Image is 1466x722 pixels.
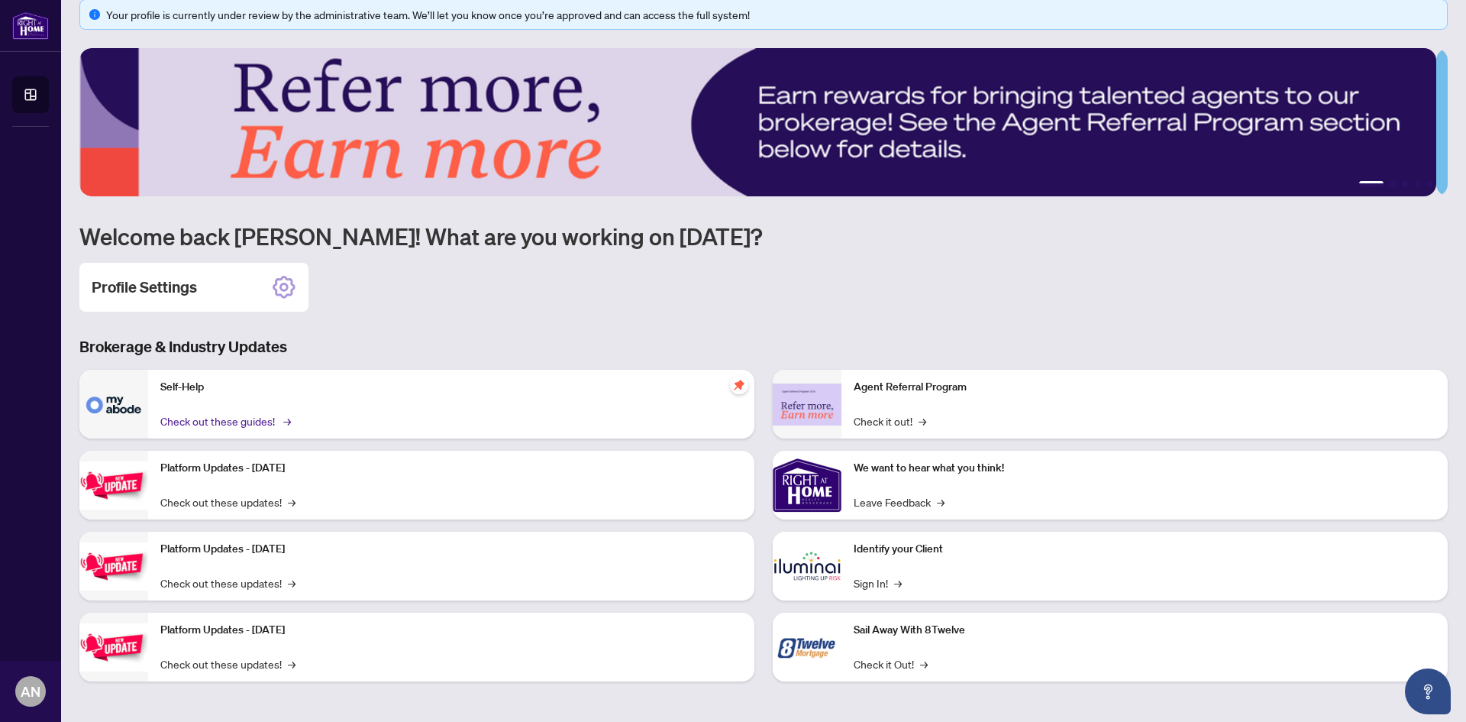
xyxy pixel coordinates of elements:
img: Platform Updates - July 8, 2025 [79,542,148,591]
span: → [283,413,291,429]
button: Open asap [1405,669,1451,714]
button: 5 [1426,181,1432,187]
span: → [288,656,295,672]
button: 2 [1390,181,1396,187]
img: Platform Updates - June 23, 2025 [79,623,148,672]
span: info-circle [89,9,100,20]
img: Platform Updates - July 21, 2025 [79,461,148,510]
img: logo [12,11,49,40]
h1: Welcome back [PERSON_NAME]! What are you working on [DATE]? [79,222,1448,251]
a: Leave Feedback→ [854,494,945,510]
span: pushpin [730,376,748,394]
div: Your profile is currently under review by the administrative team. We’ll let you know once you’re... [106,6,1438,23]
h3: Brokerage & Industry Updates [79,336,1448,358]
p: We want to hear what you think! [854,460,1435,477]
a: Check out these updates!→ [160,656,295,672]
span: → [894,575,902,591]
button: 1 [1359,181,1384,187]
span: → [288,494,295,510]
a: Check out these updates!→ [160,494,295,510]
img: Self-Help [79,370,148,439]
p: Sail Away With 8Twelve [854,622,1435,639]
img: Sail Away With 8Twelve [773,613,841,682]
p: Platform Updates - [DATE] [160,541,742,558]
img: Identify your Client [773,532,841,601]
p: Self-Help [160,379,742,396]
span: → [937,494,945,510]
p: Agent Referral Program [854,379,1435,396]
p: Platform Updates - [DATE] [160,460,742,477]
h2: Profile Settings [92,277,197,298]
a: Check it Out!→ [854,656,928,672]
span: AN [21,681,40,702]
p: Platform Updates - [DATE] [160,622,742,639]
img: Agent Referral Program [773,384,841,426]
img: Slide 0 [79,48,1436,196]
button: 4 [1414,181,1420,187]
img: We want to hear what you think! [773,451,841,520]
span: → [288,575,295,591]
p: Identify your Client [854,541,1435,558]
span: → [919,413,926,429]
button: 3 [1402,181,1408,187]
span: → [920,656,928,672]
a: Check out these guides!→ [160,413,289,429]
a: Sign In!→ [854,575,902,591]
a: Check it out!→ [854,413,926,429]
a: Check out these updates!→ [160,575,295,591]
